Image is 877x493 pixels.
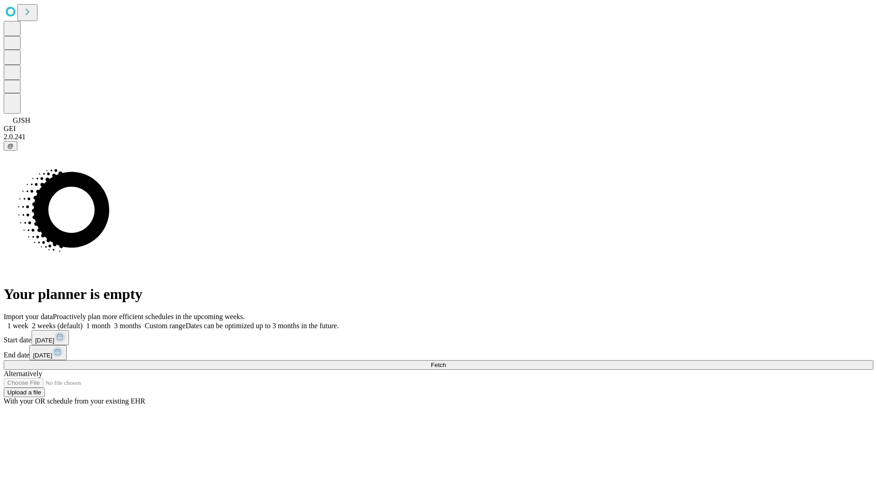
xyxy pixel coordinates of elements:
span: 2 weeks (default) [32,322,83,330]
span: Fetch [431,362,446,368]
button: [DATE] [32,330,69,345]
span: Dates can be optimized up to 3 months in the future. [185,322,338,330]
div: GEI [4,125,873,133]
div: End date [4,345,873,360]
span: Import your data [4,313,53,320]
div: Start date [4,330,873,345]
span: 3 months [114,322,141,330]
span: Custom range [145,322,185,330]
span: 1 week [7,322,28,330]
h1: Your planner is empty [4,286,873,303]
span: @ [7,142,14,149]
span: GJSH [13,116,30,124]
span: [DATE] [33,352,52,359]
button: @ [4,141,17,151]
div: 2.0.241 [4,133,873,141]
span: [DATE] [35,337,54,344]
span: 1 month [86,322,111,330]
span: Proactively plan more efficient schedules in the upcoming weeks. [53,313,245,320]
button: Upload a file [4,388,45,397]
button: [DATE] [29,345,67,360]
span: With your OR schedule from your existing EHR [4,397,145,405]
button: Fetch [4,360,873,370]
span: Alternatively [4,370,42,378]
